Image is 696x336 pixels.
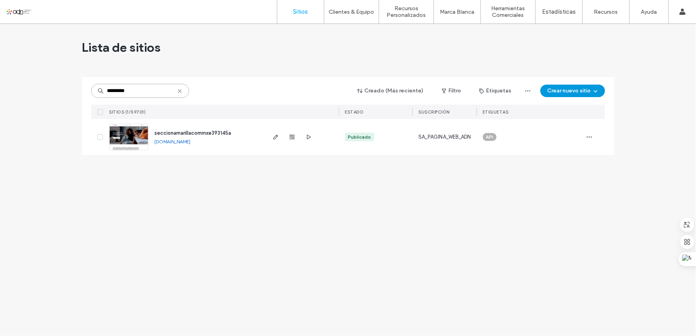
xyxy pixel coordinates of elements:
label: Marca Blanca [440,9,475,15]
span: Lista de sitios [82,40,161,55]
span: SA_PAGINA_WEB_ADN [419,133,471,141]
a: seccionamarillacommxe393145a [155,130,231,136]
span: ESTADO [345,109,364,115]
span: API [486,134,494,141]
label: Clientes & Equipo [329,9,374,15]
a: [DOMAIN_NAME] [155,139,191,145]
label: Sitios [293,8,308,15]
button: Crear nuevo sitio [541,85,605,97]
label: Recursos [594,9,618,15]
label: Estadísticas [542,8,576,15]
label: Herramientas Comerciales [481,5,535,18]
span: SITIOS (1/59701) [109,109,146,115]
div: Publicado [348,134,371,141]
span: Ayuda [17,5,38,13]
button: Filtro [434,85,469,97]
label: Recursos Personalizados [379,5,434,18]
button: Etiquetas [472,85,519,97]
label: Ayuda [641,9,657,15]
span: Suscripción [419,109,450,115]
button: Creado (Más reciente) [351,85,431,97]
span: ETIQUETAS [483,109,509,115]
